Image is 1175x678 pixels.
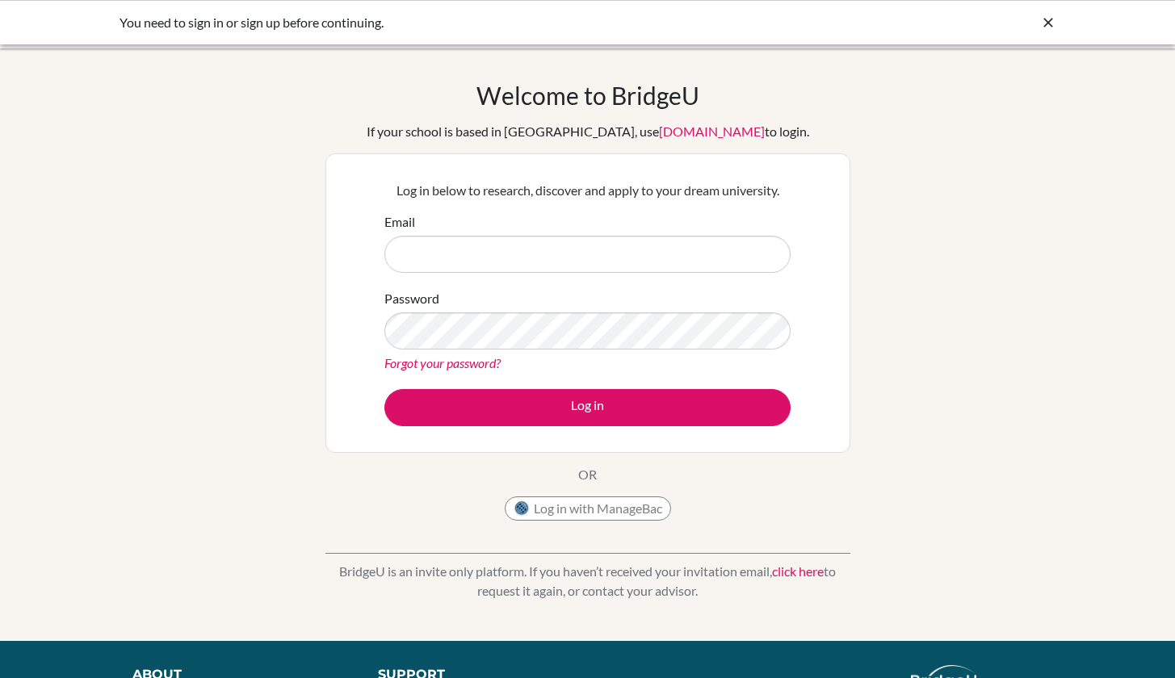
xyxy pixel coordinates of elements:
[505,496,671,521] button: Log in with ManageBac
[384,389,791,426] button: Log in
[120,13,814,32] div: You need to sign in or sign up before continuing.
[476,81,699,110] h1: Welcome to BridgeU
[578,465,597,484] p: OR
[384,355,501,370] a: Forgot your password?
[367,122,809,141] div: If your school is based in [GEOGRAPHIC_DATA], use to login.
[325,562,850,601] p: BridgeU is an invite only platform. If you haven’t received your invitation email, to request it ...
[384,181,791,200] p: Log in below to research, discover and apply to your dream university.
[384,289,439,308] label: Password
[659,123,765,139] a: [DOMAIN_NAME]
[772,563,824,579] a: click here
[384,212,415,232] label: Email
